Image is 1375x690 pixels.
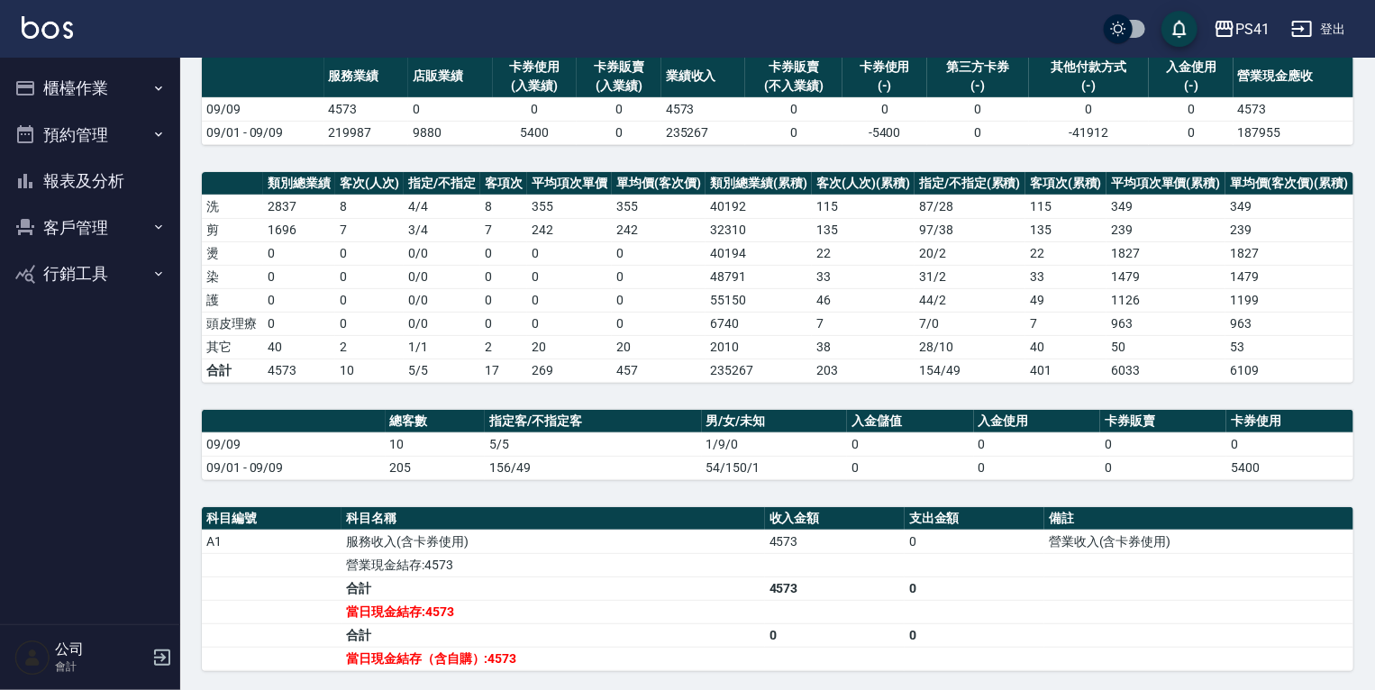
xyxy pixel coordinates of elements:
[335,312,404,335] td: 0
[1234,56,1353,98] th: 營業現金應收
[335,241,404,265] td: 0
[341,623,765,647] td: 合計
[404,312,480,335] td: 0 / 0
[202,195,263,218] td: 洗
[1025,241,1106,265] td: 22
[1149,121,1234,144] td: 0
[404,359,480,382] td: 5/5
[22,16,73,39] img: Logo
[765,577,905,600] td: 4573
[404,218,480,241] td: 3 / 4
[404,172,480,195] th: 指定/不指定
[612,195,706,218] td: 355
[324,97,409,121] td: 4573
[974,432,1100,456] td: 0
[612,218,706,241] td: 242
[812,265,915,288] td: 33
[706,288,812,312] td: 55150
[812,359,915,382] td: 203
[847,77,923,95] div: (-)
[1100,410,1226,433] th: 卡券販賣
[386,432,486,456] td: 10
[927,121,1029,144] td: 0
[404,335,480,359] td: 1 / 1
[527,195,612,218] td: 355
[1044,530,1353,553] td: 營業收入(含卡券使用)
[55,658,147,675] p: 會計
[915,172,1025,195] th: 指定/不指定(累積)
[202,335,263,359] td: 其它
[335,218,404,241] td: 7
[1106,288,1225,312] td: 1126
[706,195,812,218] td: 40192
[812,172,915,195] th: 客次(人次)(累積)
[202,507,1353,671] table: a dense table
[202,456,386,479] td: 09/01 - 09/09
[577,121,661,144] td: 0
[1225,172,1353,195] th: 單均價(客次價)(累積)
[905,623,1044,647] td: 0
[341,530,765,553] td: 服務收入(含卡券使用)
[202,288,263,312] td: 護
[386,456,486,479] td: 205
[1025,172,1106,195] th: 客項次(累積)
[745,121,842,144] td: 0
[612,312,706,335] td: 0
[1225,288,1353,312] td: 1199
[202,241,263,265] td: 燙
[202,359,263,382] td: 合計
[480,288,527,312] td: 0
[1034,58,1144,77] div: 其他付款方式
[527,241,612,265] td: 0
[812,312,915,335] td: 7
[706,265,812,288] td: 48791
[915,195,1025,218] td: 87 / 28
[1235,18,1270,41] div: PS41
[263,265,335,288] td: 0
[335,195,404,218] td: 8
[341,647,765,670] td: 當日現金結存（含自購）:4573
[263,218,335,241] td: 1696
[612,172,706,195] th: 單均價(客次價)
[1029,97,1149,121] td: 0
[202,432,386,456] td: 09/09
[847,432,973,456] td: 0
[750,77,838,95] div: (不入業績)
[202,121,324,144] td: 09/01 - 09/09
[1025,288,1106,312] td: 49
[1025,312,1106,335] td: 7
[1153,58,1229,77] div: 入金使用
[485,432,701,456] td: 5/5
[341,600,765,623] td: 當日現金結存:4573
[706,312,812,335] td: 6740
[485,410,701,433] th: 指定客/不指定客
[847,456,973,479] td: 0
[1234,121,1353,144] td: 187955
[1025,265,1106,288] td: 33
[202,172,1353,383] table: a dense table
[1034,77,1144,95] div: (-)
[202,410,1353,480] table: a dense table
[497,77,573,95] div: (入業績)
[493,97,578,121] td: 0
[915,335,1025,359] td: 28 / 10
[202,507,341,531] th: 科目編號
[485,456,701,479] td: 156/49
[706,359,812,382] td: 235267
[7,112,173,159] button: 預約管理
[581,58,657,77] div: 卡券販賣
[1025,218,1106,241] td: 135
[202,265,263,288] td: 染
[1106,218,1225,241] td: 239
[480,218,527,241] td: 7
[14,640,50,676] img: Person
[408,56,493,98] th: 店販業績
[974,456,1100,479] td: 0
[55,640,147,658] h5: 公司
[706,241,812,265] td: 40194
[335,288,404,312] td: 0
[915,241,1025,265] td: 20 / 2
[812,288,915,312] td: 46
[1100,456,1226,479] td: 0
[527,288,612,312] td: 0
